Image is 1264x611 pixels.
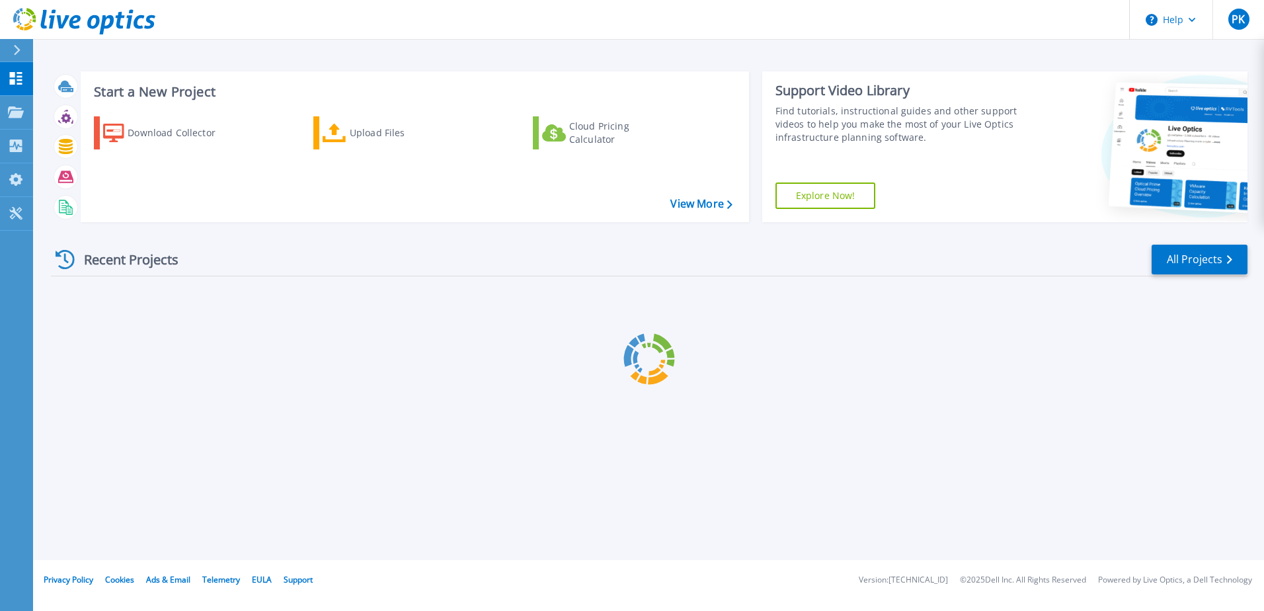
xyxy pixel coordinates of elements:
a: All Projects [1152,245,1247,274]
a: Cloud Pricing Calculator [533,116,680,149]
div: Find tutorials, instructional guides and other support videos to help you make the most of your L... [775,104,1023,144]
div: Download Collector [128,120,233,146]
a: Support [284,574,313,585]
a: EULA [252,574,272,585]
span: PK [1232,14,1245,24]
a: Explore Now! [775,183,876,209]
a: Upload Files [313,116,461,149]
div: Recent Projects [51,243,196,276]
a: Cookies [105,574,134,585]
div: Cloud Pricing Calculator [569,120,675,146]
a: Download Collector [94,116,241,149]
li: Powered by Live Optics, a Dell Technology [1098,576,1252,585]
a: View More [670,198,732,210]
div: Upload Files [350,120,455,146]
a: Telemetry [202,574,240,585]
h3: Start a New Project [94,85,732,99]
li: Version: [TECHNICAL_ID] [859,576,948,585]
a: Privacy Policy [44,574,93,585]
div: Support Video Library [775,82,1023,99]
li: © 2025 Dell Inc. All Rights Reserved [960,576,1086,585]
a: Ads & Email [146,574,190,585]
